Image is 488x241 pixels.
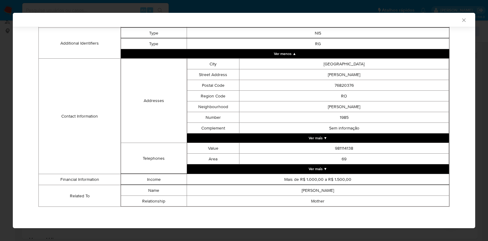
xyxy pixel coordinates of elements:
td: 69 [239,154,449,164]
td: 76820376 [239,80,449,91]
td: Region Code [187,91,239,101]
td: Street Address [187,69,239,80]
button: Expand array [187,164,449,173]
td: Additional Identifiers [39,28,121,59]
td: [GEOGRAPHIC_DATA] [239,59,449,69]
td: RG [187,38,449,49]
td: 1985 [239,112,449,123]
td: Addresses [121,59,187,143]
button: Collapse array [121,49,449,58]
td: Complement [187,123,239,133]
td: [PERSON_NAME] [239,69,449,80]
td: Neighbourhood [187,101,239,112]
td: [PERSON_NAME] [187,185,449,196]
td: Mother [187,196,449,206]
td: Value [187,143,239,154]
td: [PERSON_NAME] [239,101,449,112]
td: Related To [39,185,121,207]
td: Relationship [121,196,187,206]
td: Area [187,154,239,164]
td: 981114138 [239,143,449,154]
td: Name [121,185,187,196]
td: Postal Code [187,80,239,91]
button: Fechar a janela [461,17,466,23]
td: Financial Information [39,174,121,185]
div: closure-recommendation-modal [13,13,475,228]
td: Mais de R$ 1.000,00 a R$ 1.500,00 [187,174,449,185]
td: NIS [187,28,449,38]
td: Type [121,38,187,49]
td: Income [121,174,187,185]
button: Expand array [187,133,449,143]
td: Telephones [121,143,187,174]
td: Type [121,28,187,38]
td: Sem informação [239,123,449,133]
td: RO [239,91,449,101]
td: Number [187,112,239,123]
td: City [187,59,239,69]
td: Contact Information [39,59,121,174]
